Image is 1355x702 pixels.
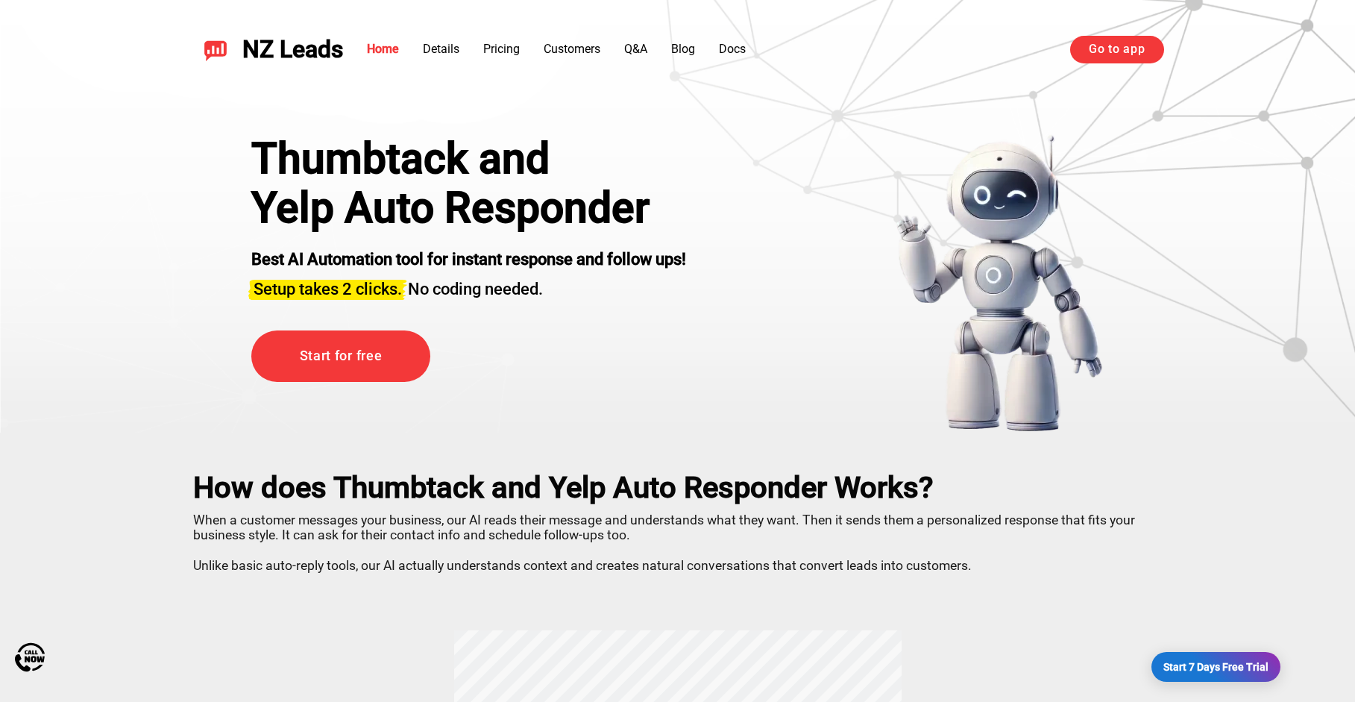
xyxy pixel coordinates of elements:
h3: No coding needed. [251,271,686,301]
a: Start for free [251,330,430,382]
a: Customers [544,42,600,56]
a: Q&A [624,42,647,56]
span: Setup takes 2 clicks. [254,280,402,298]
img: NZ Leads logo [204,37,227,61]
a: Pricing [483,42,520,56]
h1: Yelp Auto Responder [251,184,686,233]
img: Call Now [15,642,45,672]
a: Docs [719,42,746,56]
a: Go to app [1070,36,1163,63]
a: Blog [671,42,695,56]
div: Thumbtack and [251,134,686,184]
img: yelp bot [896,134,1104,433]
h2: How does Thumbtack and Yelp Auto Responder Works? [193,471,1163,505]
a: Start 7 Days Free Trial [1151,652,1280,682]
a: Details [423,42,459,56]
p: When a customer messages your business, our AI reads their message and understands what they want... [193,507,1163,573]
span: NZ Leads [242,36,343,63]
a: Home [367,42,399,56]
strong: Best AI Automation tool for instant response and follow ups! [251,250,686,269]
